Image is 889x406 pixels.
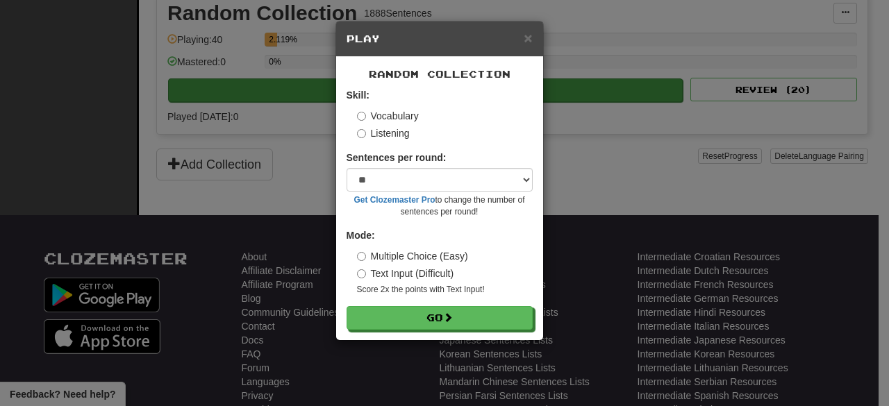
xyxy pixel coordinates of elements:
small: to change the number of sentences per round! [347,194,533,218]
label: Listening [357,126,410,140]
label: Vocabulary [357,109,419,123]
button: Close [524,31,532,45]
input: Listening [357,129,366,138]
h5: Play [347,32,533,46]
button: Go [347,306,533,330]
a: Get Clozemaster Pro [354,195,435,205]
span: × [524,30,532,46]
input: Multiple Choice (Easy) [357,252,366,261]
strong: Skill: [347,90,369,101]
label: Multiple Choice (Easy) [357,249,468,263]
small: Score 2x the points with Text Input ! [357,284,533,296]
span: Random Collection [369,68,510,80]
input: Vocabulary [357,112,366,121]
strong: Mode: [347,230,375,241]
label: Sentences per round: [347,151,447,164]
label: Text Input (Difficult) [357,267,454,280]
input: Text Input (Difficult) [357,269,366,278]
